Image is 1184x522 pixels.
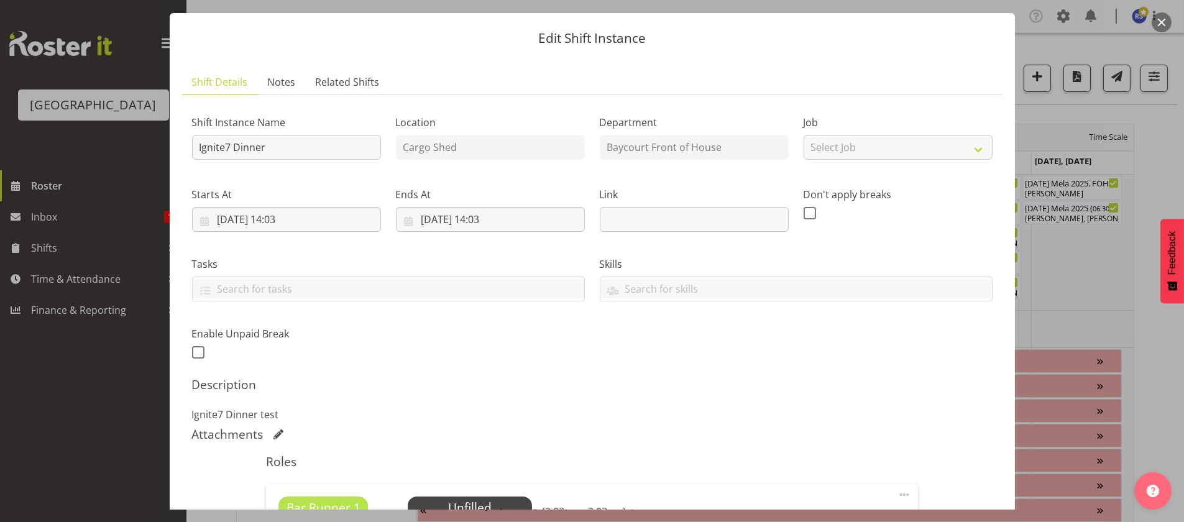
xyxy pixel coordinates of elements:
[192,407,993,422] p: Ignite7 Dinner test
[600,257,993,272] label: Skills
[600,279,992,298] input: Search for skills
[396,207,585,232] input: Click to select...
[600,187,789,202] label: Link
[192,207,381,232] input: Click to select...
[287,499,360,517] span: Bar Runner 1
[192,75,248,89] span: Shift Details
[804,187,993,202] label: Don't apply breaks
[396,115,585,130] label: Location
[1147,485,1159,497] img: help-xxl-2.png
[316,75,380,89] span: Related Shifts
[192,377,993,392] h5: Description
[1167,231,1178,275] span: Feedback
[268,75,296,89] span: Notes
[192,187,381,202] label: Starts At
[804,115,993,130] label: Job
[192,427,264,442] h5: Attachments
[396,187,585,202] label: Ends At
[1160,219,1184,303] button: Feedback - Show survey
[448,499,492,516] span: Unfilled
[182,32,1003,45] p: Edit Shift Instance
[192,326,381,341] label: Enable Unpaid Break
[192,135,381,160] input: Shift Instance Name
[266,454,918,469] h5: Roles
[600,115,789,130] label: Department
[192,257,585,272] label: Tasks
[192,115,381,130] label: Shift Instance Name
[193,279,584,298] input: Search for tasks
[542,505,626,518] h6: (2:03pm - 2:03pm)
